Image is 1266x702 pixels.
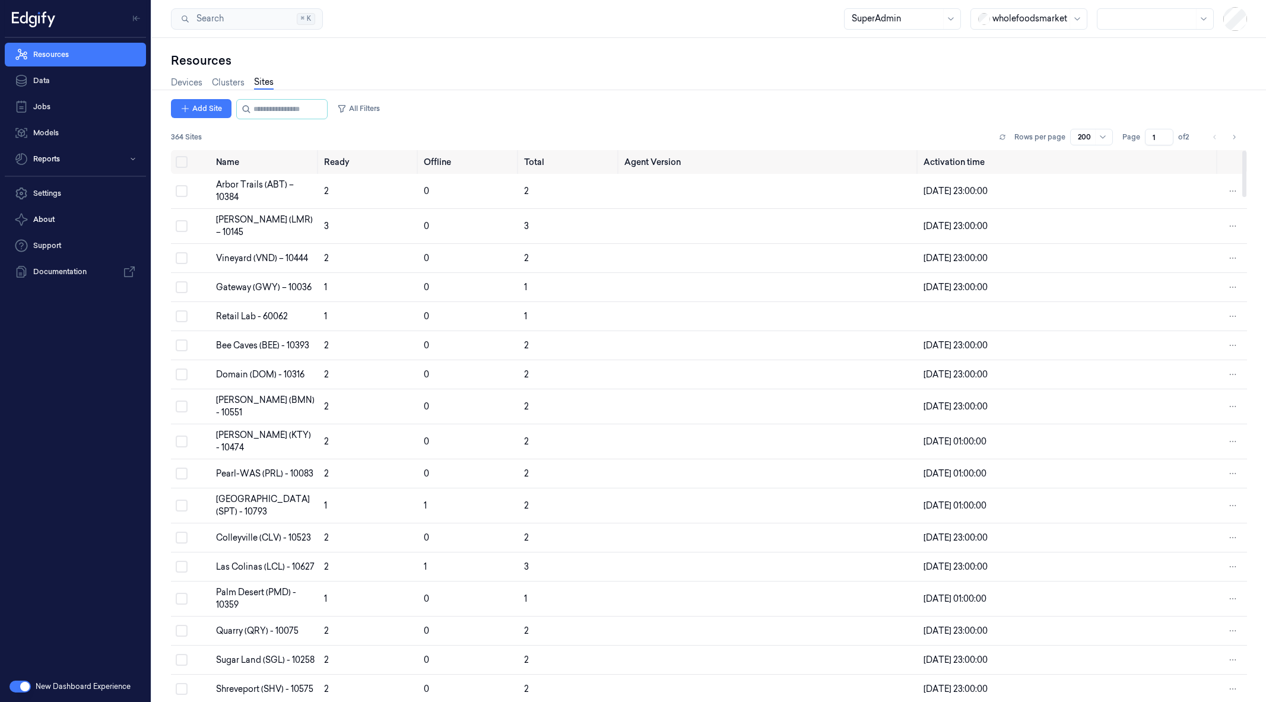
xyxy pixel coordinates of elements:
span: [DATE] 23:00:00 [924,684,988,694]
span: [DATE] 23:00:00 [924,532,988,543]
span: 2 [524,684,529,694]
div: [PERSON_NAME] (BMN) - 10551 [216,394,315,419]
span: 2 [324,186,329,196]
span: 2 [524,655,529,665]
div: Quarry (QRY) - 10075 [216,625,315,637]
span: 2 [324,561,329,572]
span: [DATE] 23:00:00 [924,253,988,263]
span: [DATE] 23:00:00 [924,625,988,636]
span: 1 [324,282,327,293]
th: Ready [319,150,420,174]
span: 3 [524,221,529,231]
span: 2 [324,401,329,412]
span: 0 [424,221,429,231]
span: [DATE] 23:00:00 [924,282,988,293]
span: 0 [424,593,429,604]
span: 1 [524,311,527,322]
span: [DATE] 23:00:00 [924,655,988,665]
span: 2 [524,186,529,196]
span: 0 [424,369,429,380]
button: Select row [176,252,188,264]
a: Clusters [212,77,245,89]
span: [DATE] 23:00:00 [924,401,988,412]
span: 2 [324,436,329,447]
span: [DATE] 01:00:00 [924,593,986,604]
span: 0 [424,655,429,665]
span: 2 [524,500,529,511]
div: Pearl-WAS (PRL) - 10083 [216,468,315,480]
button: Select row [176,468,188,479]
p: Rows per page [1014,132,1065,142]
button: Select row [176,625,188,637]
button: Select row [176,532,188,544]
span: 2 [524,625,529,636]
span: 1 [524,282,527,293]
span: [DATE] 23:00:00 [924,561,988,572]
button: Search⌘K [171,8,323,30]
span: 2 [324,532,329,543]
button: Go to next page [1226,129,1242,145]
span: 0 [424,282,429,293]
span: 0 [424,684,429,694]
span: [DATE] 23:00:00 [924,221,988,231]
span: 2 [524,401,529,412]
span: 2 [324,684,329,694]
span: 2 [524,369,529,380]
span: 2 [324,468,329,479]
div: Palm Desert (PMD) - 10359 [216,586,315,611]
button: Select row [176,339,188,351]
div: [PERSON_NAME] (KTY) - 10474 [216,429,315,454]
button: About [5,208,146,231]
span: 0 [424,340,429,351]
a: Models [5,121,146,145]
span: 3 [524,561,529,572]
div: Arbor Trails (ABT) – 10384 [216,179,315,204]
span: 0 [424,625,429,636]
div: Domain (DOM) - 10316 [216,369,315,381]
button: Select row [176,310,188,322]
div: Vineyard (VND) – 10444 [216,252,315,265]
button: Select row [176,654,188,666]
th: Agent Version [620,150,919,174]
span: 2 [524,468,529,479]
span: Page [1122,132,1140,142]
span: 2 [524,253,529,263]
span: [DATE] 23:00:00 [924,186,988,196]
button: Add Site [171,99,231,118]
button: Reports [5,147,146,171]
span: 1 [324,593,327,604]
button: Select row [176,281,188,293]
button: Select row [176,401,188,412]
button: Select row [176,220,188,232]
button: Select all [176,156,188,168]
a: Support [5,234,146,258]
span: 0 [424,311,429,322]
a: Resources [5,43,146,66]
span: 0 [424,253,429,263]
span: 1 [324,311,327,322]
span: of 2 [1178,132,1197,142]
th: Name [211,150,319,174]
button: Select row [176,683,188,695]
th: Total [519,150,620,174]
button: Select row [176,436,188,447]
a: Devices [171,77,202,89]
span: [DATE] 01:00:00 [924,468,986,479]
span: 1 [424,561,427,572]
span: [DATE] 23:00:00 [924,369,988,380]
span: 3 [324,221,329,231]
div: Las Colinas (LCL) - 10627 [216,561,315,573]
a: Sites [254,76,274,90]
button: All Filters [332,99,385,118]
span: [DATE] 23:00:00 [924,340,988,351]
span: 2 [524,436,529,447]
nav: pagination [1207,129,1242,145]
div: Bee Caves (BEE) - 10393 [216,339,315,352]
span: 2 [324,655,329,665]
div: Retail Lab - 60062 [216,310,315,323]
button: Select row [176,561,188,573]
span: 1 [524,593,527,604]
div: Gateway (GWY) – 10036 [216,281,315,294]
span: 2 [524,532,529,543]
a: Settings [5,182,146,205]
